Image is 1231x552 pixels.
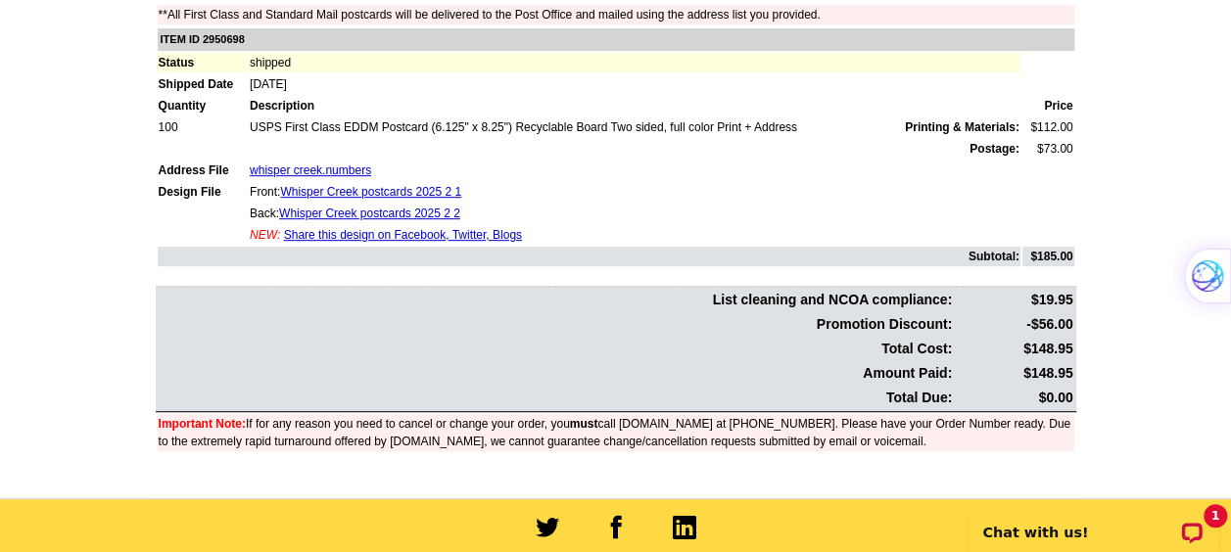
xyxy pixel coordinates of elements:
[249,74,1020,94] td: [DATE]
[249,53,1020,72] td: shipped
[158,182,247,202] td: Design File
[905,118,1019,136] span: Printing & Materials:
[158,161,247,180] td: Address File
[249,182,1020,202] td: Front:
[158,5,1074,24] td: **All First Class and Standard Mail postcards will be delivered to the Post Office and mailed usi...
[249,117,1020,137] td: USPS First Class EDDM Postcard (6.125" x 8.25") Recyclable Board Two sided, full color Print + Ad...
[158,338,954,360] td: Total Cost:
[956,490,1231,552] iframe: LiveChat chat widget
[158,53,247,72] td: Status
[158,28,1074,51] td: ITEM ID 2950698
[1022,96,1074,115] td: Price
[955,289,1073,311] td: $19.95
[955,313,1073,336] td: -$56.00
[158,117,247,137] td: 100
[279,207,460,220] a: Whisper Creek postcards 2025 2 2
[158,387,954,409] td: Total Due:
[158,362,954,385] td: Amount Paid:
[955,387,1073,409] td: $0.00
[1022,247,1074,266] td: $185.00
[249,204,1020,223] td: Back:
[284,228,522,242] a: Share this design on Facebook, Twitter, Blogs
[955,362,1073,385] td: $148.95
[1022,139,1074,159] td: $73.00
[158,414,1074,451] td: If for any reason you need to cancel or change your order, you call [DOMAIN_NAME] at [PHONE_NUMBE...
[250,163,371,177] a: whisper creek.numbers
[250,228,280,242] span: NEW:
[159,417,246,431] font: Important Note:
[570,417,598,431] b: must
[280,185,461,199] a: Whisper Creek postcards 2025 2 1
[158,74,247,94] td: Shipped Date
[158,313,954,336] td: Promotion Discount:
[158,96,247,115] td: Quantity
[158,289,954,311] td: List cleaning and NCOA compliance:
[1022,117,1074,137] td: $112.00
[955,338,1073,360] td: $148.95
[158,247,1020,266] td: Subtotal:
[249,96,1020,115] td: Description
[970,142,1019,156] strong: Postage:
